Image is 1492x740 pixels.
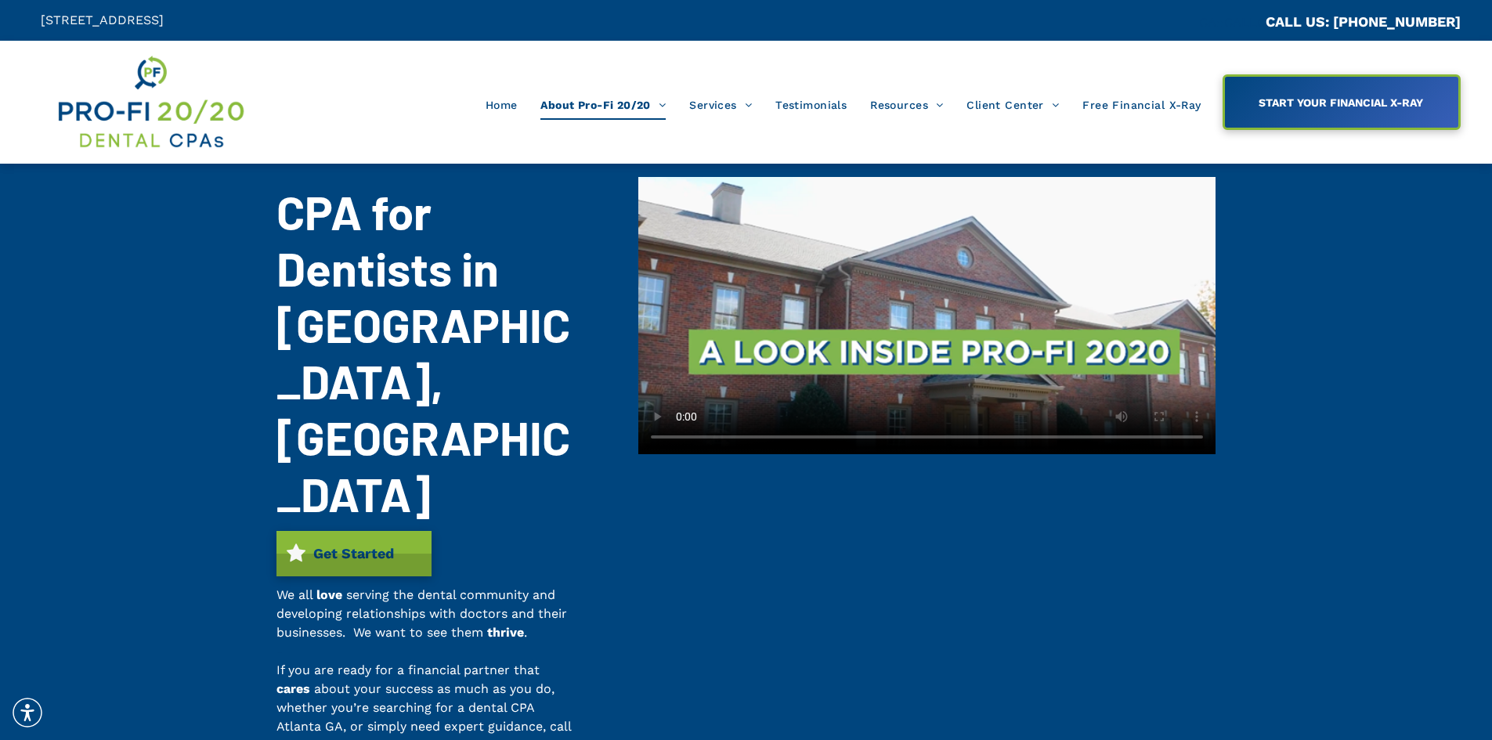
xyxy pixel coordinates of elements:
[316,587,342,602] span: love
[41,13,164,27] span: [STREET_ADDRESS]
[487,625,524,640] span: thrive
[1223,74,1461,130] a: START YOUR FINANCIAL X-RAY
[308,537,399,569] span: Get Started
[1199,15,1266,30] span: CA::CALLC
[1253,88,1429,117] span: START YOUR FINANCIAL X-RAY
[276,587,312,602] span: We all
[276,587,567,640] span: serving the dental community and developing relationships with doctors and their businesses. We w...
[276,681,310,696] span: cares
[1266,13,1461,30] a: CALL US: [PHONE_NUMBER]
[276,644,283,659] span: -
[1071,90,1212,120] a: Free Financial X-Ray
[474,90,529,120] a: Home
[56,52,245,152] img: Get Dental CPA Consulting, Bookkeeping, & Bank Loans
[764,90,858,120] a: Testimonials
[276,183,570,522] span: CPA for Dentists in [GEOGRAPHIC_DATA], [GEOGRAPHIC_DATA]
[276,662,540,677] span: If you are ready for a financial partner that
[677,90,764,120] a: Services
[524,625,527,640] span: .
[276,531,432,576] a: Get Started
[955,90,1071,120] a: Client Center
[529,90,677,120] a: About Pro-Fi 20/20
[858,90,955,120] a: Resources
